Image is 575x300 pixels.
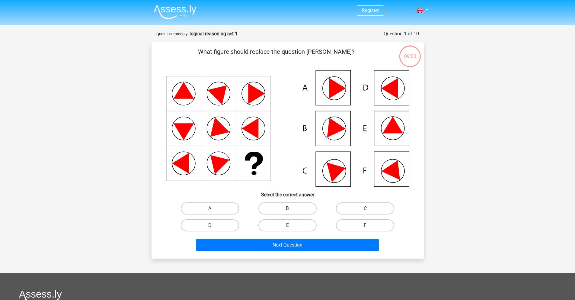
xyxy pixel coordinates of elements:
[154,5,196,19] img: Assessly
[399,45,421,60] div: 09:00
[161,187,414,198] h6: Select the correct answer
[196,239,379,251] button: Next Question
[336,219,394,231] label: F
[190,31,238,37] strong: logical reasoning set 1
[258,219,317,231] label: E
[156,32,188,36] small: Question category:
[362,8,379,13] a: Register
[258,202,317,215] label: B
[384,30,419,37] div: Question 1 of 10
[181,202,239,215] label: A
[161,47,391,65] p: What figure should replace the question [PERSON_NAME]?
[336,202,394,215] label: C
[181,219,239,231] label: D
